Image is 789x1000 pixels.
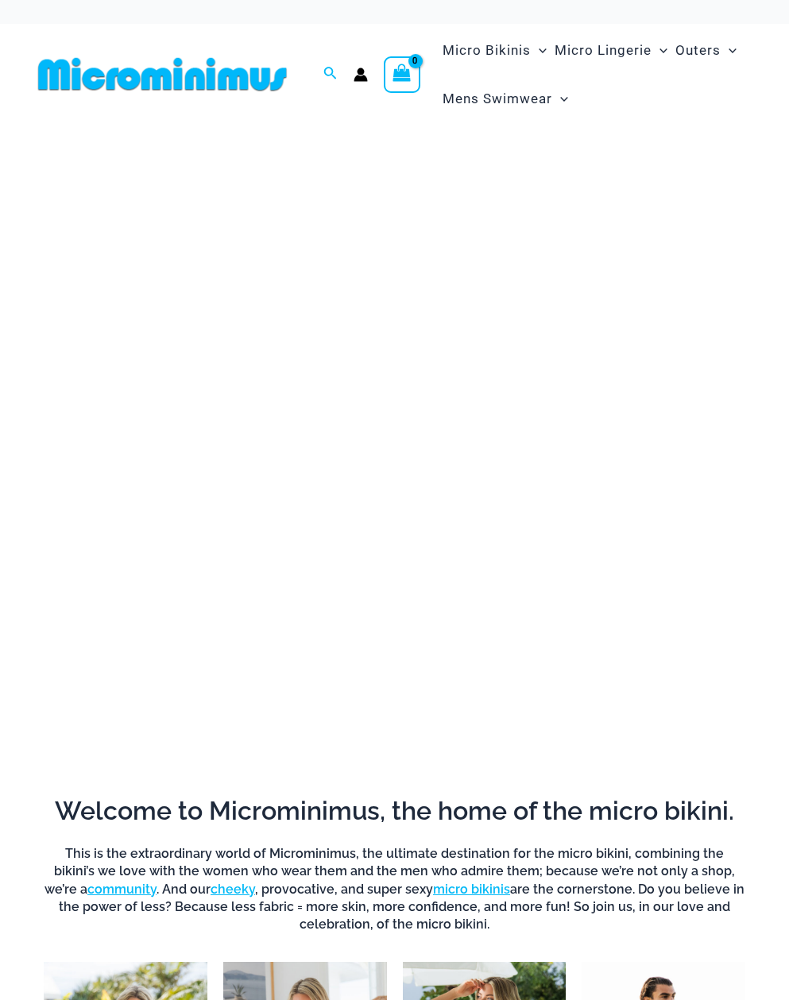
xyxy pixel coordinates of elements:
a: micro bikinis [433,882,510,897]
a: Micro LingerieMenu ToggleMenu Toggle [551,26,671,75]
nav: Site Navigation [436,24,757,125]
a: Mens SwimwearMenu ToggleMenu Toggle [439,75,572,123]
span: Mens Swimwear [443,79,552,119]
h2: Welcome to Microminimus, the home of the micro bikini. [44,794,745,828]
span: Menu Toggle [721,30,737,71]
a: View Shopping Cart, empty [384,56,420,93]
span: Menu Toggle [552,79,568,119]
h6: This is the extraordinary world of Microminimus, the ultimate destination for the micro bikini, c... [44,845,745,934]
span: Menu Toggle [531,30,547,71]
a: cheeky [211,882,255,897]
a: community [87,882,157,897]
a: Micro BikinisMenu ToggleMenu Toggle [439,26,551,75]
span: Outers [675,30,721,71]
span: Micro Lingerie [555,30,652,71]
a: Account icon link [354,68,368,82]
a: Search icon link [323,64,338,84]
img: MM SHOP LOGO FLAT [32,56,293,92]
a: OutersMenu ToggleMenu Toggle [671,26,741,75]
span: Menu Toggle [652,30,667,71]
span: Micro Bikinis [443,30,531,71]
